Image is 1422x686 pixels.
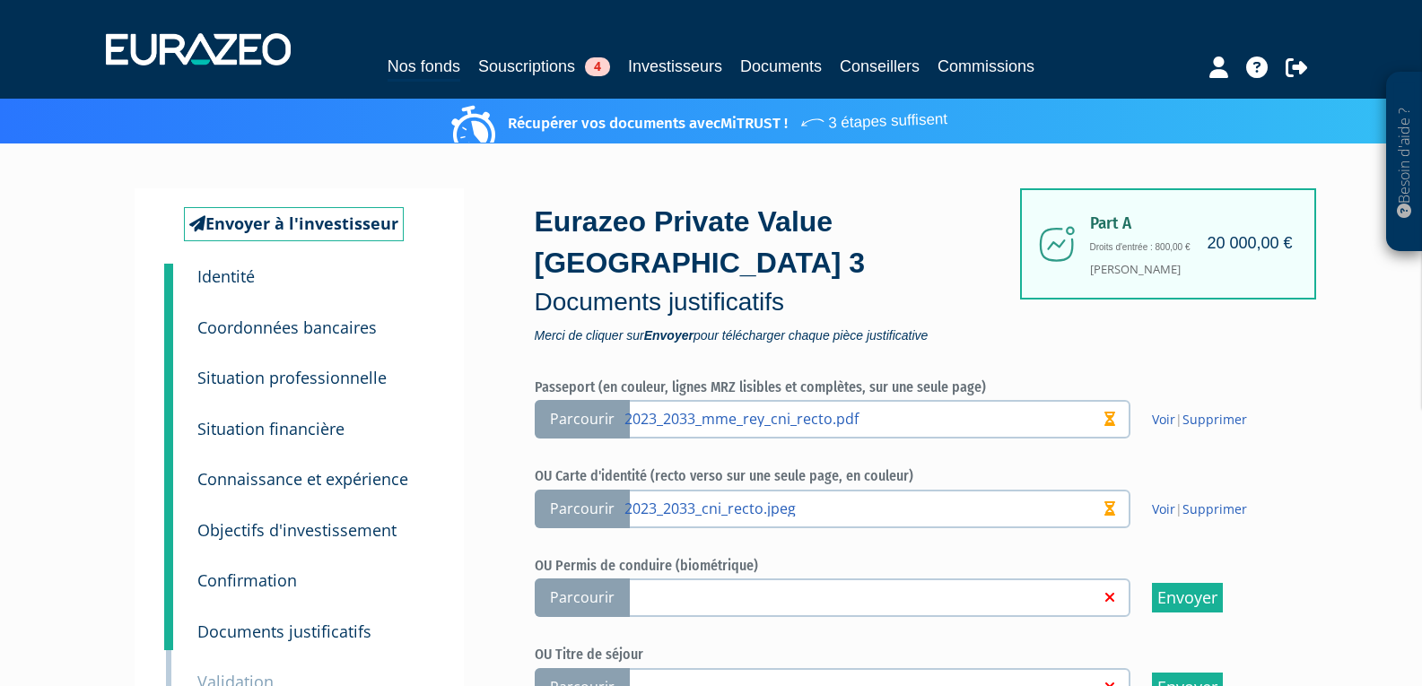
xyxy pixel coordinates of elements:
[624,499,1101,517] a: 2023_2033_cni_recto.jpeg
[197,569,297,591] small: Confirmation
[1152,500,1247,518] span: |
[164,493,173,549] a: 6
[197,418,345,439] small: Situation financière
[164,264,173,300] a: 1
[1182,411,1247,428] a: Supprimer
[197,317,377,338] small: Coordonnées bancaires
[535,379,1279,395] h6: Passeport (en couleur, lignes MRZ lisibles et complètes, sur une seule page)
[478,54,610,79] a: Souscriptions4
[585,57,610,76] span: 4
[197,468,408,490] small: Connaissance et expérience
[840,54,920,79] a: Conseillers
[197,621,371,642] small: Documents justificatifs
[1152,411,1175,428] a: Voir
[535,284,1028,320] p: Documents justificatifs
[535,400,630,439] span: Parcourir
[197,367,387,388] small: Situation professionnelle
[644,328,694,343] strong: Envoyer
[938,54,1034,79] a: Commissions
[1152,583,1223,612] input: Envoyer
[197,265,255,287] small: Identité
[164,543,173,599] a: 7
[628,54,722,79] a: Investisseurs
[535,578,630,617] span: Parcourir
[106,33,291,65] img: 1732889491-logotype_eurazeo_blanc_rvb.png
[164,595,173,650] a: 8
[798,99,947,135] span: 3 étapes suffisent
[184,207,404,241] a: Envoyer à l'investisseur
[164,392,173,447] a: 4
[535,329,1028,342] span: Merci de cliquer sur pour télécharger chaque pièce justificative
[740,54,822,79] a: Documents
[535,202,1028,341] div: Eurazeo Private Value [GEOGRAPHIC_DATA] 3
[197,519,397,541] small: Objectifs d'investissement
[535,468,1279,484] h6: OU Carte d'identité (recto verso sur une seule page, en couleur)
[535,647,1279,663] h6: OU Titre de séjour
[456,103,947,135] p: Récupérer vos documents avec
[1394,82,1415,243] p: Besoin d'aide ?
[164,442,173,498] a: 5
[720,114,788,133] a: MiTRUST !
[1152,411,1247,429] span: |
[1182,500,1247,517] a: Supprimer
[535,558,1279,574] h6: OU Permis de conduire (biométrique)
[388,54,460,82] a: Nos fonds
[164,291,173,346] a: 2
[624,409,1101,427] a: 2023_2033_mme_rey_cni_recto.pdf
[535,490,630,528] span: Parcourir
[164,341,173,396] a: 3
[1152,500,1175,517] a: Voir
